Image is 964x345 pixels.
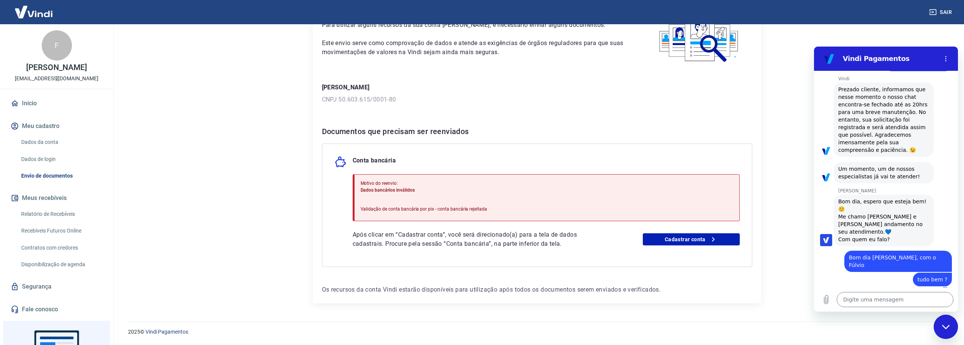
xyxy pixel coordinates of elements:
p: Os recursos da conta Vindi estarão disponíveis para utilização após todos os documentos serem env... [322,285,752,294]
a: Contratos com credores [18,240,104,256]
button: Meus recebíveis [9,190,104,206]
p: [PERSON_NAME] [26,64,87,72]
img: waiting_documents.41d9841a9773e5fdf392cede4d13b617.svg [647,5,752,65]
button: Meu cadastro [9,118,104,134]
span: Dados bancários inválidos [361,187,415,193]
a: Recebíveis Futuros Online [18,223,104,239]
div: F [42,30,72,61]
p: Validação de conta bancária por pix - conta bancária rejeitada [361,206,487,212]
a: Relatório de Recebíveis [18,206,104,222]
a: Início [9,95,104,112]
h6: Documentos que precisam ser reenviados [322,125,752,137]
p: CNPJ 50.603.615/0001-80 [322,95,752,104]
p: Para utilizar alguns recursos da sua conta [PERSON_NAME], é necessário enviar alguns documentos. [322,20,628,30]
a: Dados da conta [18,134,104,150]
img: money_pork.0c50a358b6dafb15dddc3eea48f23780.svg [334,156,347,168]
a: Segurança [9,278,104,295]
iframe: Janela de mensagens [814,47,958,312]
a: Dados de login [18,151,104,167]
p: 2025 © [128,328,946,336]
button: Sair [928,5,955,19]
a: Fale conosco [9,301,104,318]
p: [PERSON_NAME] [322,83,752,92]
a: Envio de documentos [18,168,104,184]
p: Conta bancária [353,156,396,168]
img: Vindi [9,0,58,23]
p: [EMAIL_ADDRESS][DOMAIN_NAME] [15,75,98,83]
p: Este envio serve como comprovação de dados e atende as exigências de órgãos reguladores para que ... [322,39,628,57]
a: Cadastrar conta [643,233,740,245]
a: Vindi Pagamentos [145,329,188,335]
p: Motivo do reenvio: [361,180,487,187]
a: Disponibilização de agenda [18,257,104,272]
iframe: Botão para abrir a janela de mensagens, conversa em andamento [934,315,958,339]
p: Após clicar em “Cadastrar conta”, você será direcionado(a) para a tela de dados cadastrais. Procu... [353,230,604,248]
